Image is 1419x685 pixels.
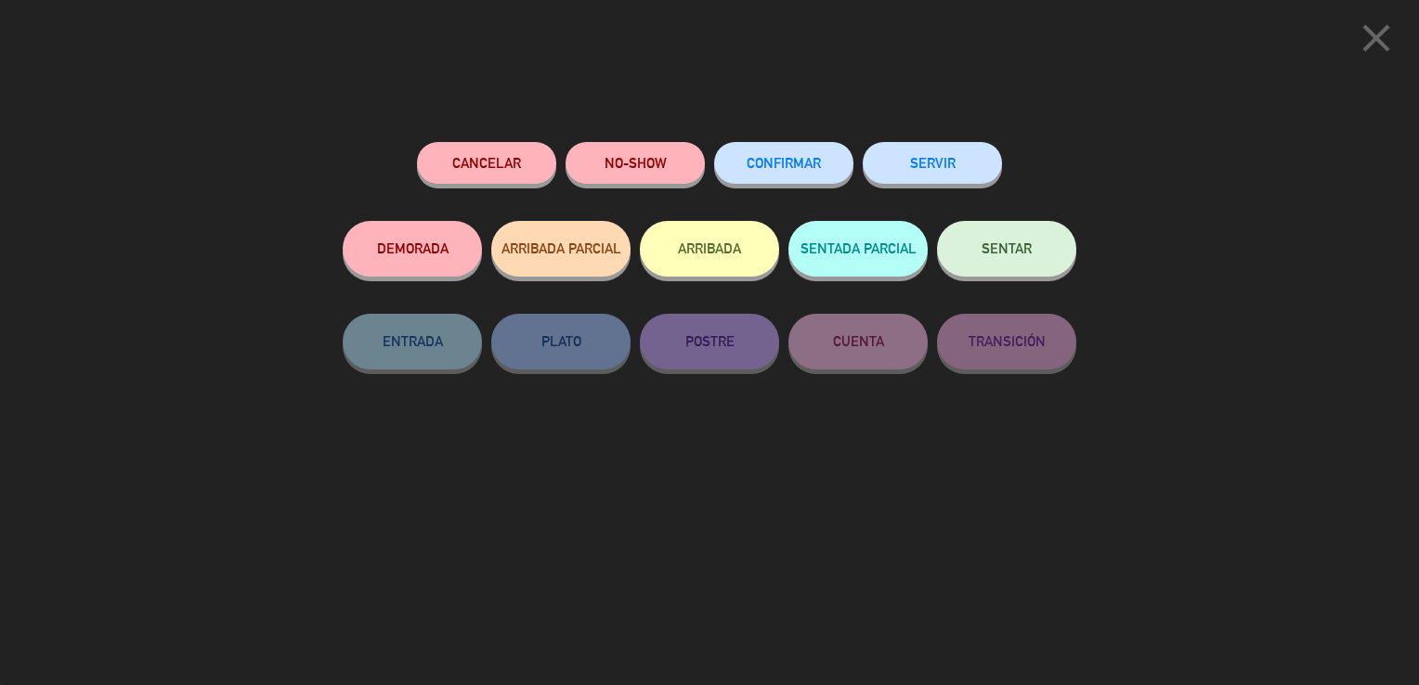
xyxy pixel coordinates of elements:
i: close [1353,15,1399,61]
span: SENTAR [982,240,1032,256]
button: POSTRE [640,314,779,369]
button: ARRIBADA PARCIAL [491,221,631,277]
button: NO-SHOW [566,142,705,184]
button: ENTRADA [343,314,482,369]
button: Cancelar [417,142,556,184]
button: DEMORADA [343,221,482,277]
button: SERVIR [863,142,1002,184]
button: close [1347,14,1405,69]
button: TRANSICIÓN [937,314,1076,369]
button: SENTAR [937,221,1076,277]
button: CONFIRMAR [714,142,853,184]
span: CONFIRMAR [747,155,821,171]
button: CUENTA [788,314,928,369]
span: ARRIBADA PARCIAL [501,240,621,256]
button: PLATO [491,314,631,369]
button: ARRIBADA [640,221,779,277]
button: SENTADA PARCIAL [788,221,928,277]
